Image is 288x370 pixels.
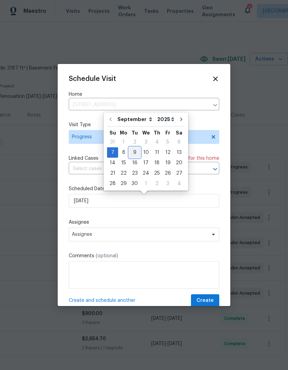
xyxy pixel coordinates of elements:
[118,158,129,168] div: Mon Sep 15 2025
[140,137,152,147] div: Wed Sep 03 2025
[118,168,129,178] div: 22
[173,158,185,168] div: Sat Sep 20 2025
[69,155,98,162] span: Linked Cases
[162,158,173,168] div: Fri Sep 19 2025
[162,178,173,189] div: Fri Oct 03 2025
[140,178,152,189] div: Wed Oct 01 2025
[129,137,140,147] div: Tue Sep 02 2025
[152,178,162,189] div: Thu Oct 02 2025
[132,130,138,135] abbr: Tuesday
[69,164,200,174] input: Select cases
[69,91,219,98] label: Home
[69,297,135,304] span: Create and schedule another
[69,185,219,192] label: Scheduled Date
[152,148,162,157] div: 11
[129,179,140,188] div: 30
[107,137,118,147] div: 31
[140,158,152,168] div: 17
[173,178,185,189] div: Sat Oct 04 2025
[162,168,173,178] div: 26
[162,137,173,147] div: 5
[69,252,219,259] label: Comments
[162,147,173,158] div: Fri Sep 12 2025
[107,148,118,157] div: 7
[155,114,176,124] select: Year
[176,130,182,135] abbr: Saturday
[107,158,118,168] div: 14
[129,168,140,178] div: 23
[173,147,185,158] div: Sat Sep 13 2025
[140,137,152,147] div: 3
[140,147,152,158] div: Wed Sep 10 2025
[129,137,140,147] div: 2
[212,75,219,83] span: Close
[107,137,118,147] div: Sun Aug 31 2025
[140,168,152,178] div: Wed Sep 24 2025
[173,168,185,178] div: Sat Sep 27 2025
[129,178,140,189] div: Tue Sep 30 2025
[72,232,207,237] span: Assignee
[152,147,162,158] div: Thu Sep 11 2025
[152,179,162,188] div: 2
[69,121,219,128] label: Visit Type
[152,158,162,168] div: Thu Sep 18 2025
[69,75,116,82] span: Schedule Visit
[173,137,185,147] div: 6
[152,158,162,168] div: 18
[107,147,118,158] div: Sun Sep 07 2025
[118,137,129,147] div: Mon Sep 01 2025
[173,137,185,147] div: Sat Sep 06 2025
[118,179,129,188] div: 29
[152,137,162,147] div: 4
[129,158,140,168] div: Tue Sep 16 2025
[118,137,129,147] div: 1
[116,114,155,124] select: Month
[118,158,129,168] div: 15
[105,112,116,126] button: Go to previous month
[140,148,152,157] div: 10
[69,100,209,110] input: Enter in an address
[107,168,118,178] div: Sun Sep 21 2025
[210,164,220,174] button: Open
[107,168,118,178] div: 21
[196,296,214,305] span: Create
[118,178,129,189] div: Mon Sep 29 2025
[162,179,173,188] div: 3
[118,168,129,178] div: Mon Sep 22 2025
[140,158,152,168] div: Wed Sep 17 2025
[69,219,219,226] label: Assignee
[173,179,185,188] div: 4
[173,148,185,157] div: 13
[109,130,116,135] abbr: Sunday
[162,158,173,168] div: 19
[120,130,127,135] abbr: Monday
[140,179,152,188] div: 1
[72,133,206,140] span: Progress
[142,130,150,135] abbr: Wednesday
[118,147,129,158] div: Mon Sep 08 2025
[165,130,170,135] abbr: Friday
[140,168,152,178] div: 24
[96,253,118,258] span: (optional)
[173,168,185,178] div: 27
[69,194,219,208] input: M/D/YYYY
[173,158,185,168] div: 20
[107,179,118,188] div: 28
[191,294,219,307] button: Create
[129,168,140,178] div: Tue Sep 23 2025
[152,168,162,178] div: Thu Sep 25 2025
[129,148,140,157] div: 9
[152,168,162,178] div: 25
[176,112,186,126] button: Go to next month
[162,148,173,157] div: 12
[152,137,162,147] div: Thu Sep 04 2025
[162,137,173,147] div: Fri Sep 05 2025
[154,130,160,135] abbr: Thursday
[129,147,140,158] div: Tue Sep 09 2025
[118,148,129,157] div: 8
[129,158,140,168] div: 16
[162,168,173,178] div: Fri Sep 26 2025
[107,158,118,168] div: Sun Sep 14 2025
[107,178,118,189] div: Sun Sep 28 2025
